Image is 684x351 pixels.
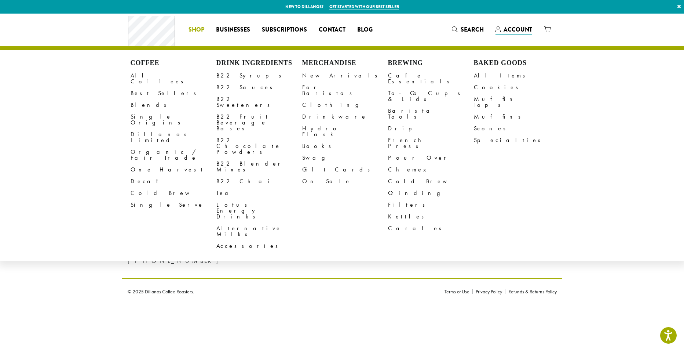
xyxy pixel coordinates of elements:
[302,123,388,140] a: Hydro Flask
[461,25,484,34] span: Search
[216,199,302,222] a: Lotus Energy Drinks
[131,111,216,129] a: Single Origins
[216,175,302,187] a: B22 Chai
[216,187,302,199] a: Tea
[131,99,216,111] a: Blends
[216,111,302,134] a: B22 Fruit Beverage Bases
[302,175,388,187] a: On Sale
[128,289,434,294] p: © 2025 Dillanos Coffee Roasters.
[388,164,474,175] a: Chemex
[131,187,216,199] a: Cold Brew
[388,152,474,164] a: Pour Over
[446,23,490,36] a: Search
[474,123,560,134] a: Scones
[262,25,307,35] span: Subscriptions
[131,70,216,87] a: All Coffees
[472,289,505,294] a: Privacy Policy
[302,111,388,123] a: Drinkware
[189,25,204,35] span: Shop
[302,82,388,99] a: For Baristas
[505,289,557,294] a: Refunds & Returns Policy
[388,187,474,199] a: Grinding
[388,87,474,105] a: To-Go Cups & Lids
[329,4,399,10] a: Get started with our best seller
[388,70,474,87] a: Cafe Essentials
[131,87,216,99] a: Best Sellers
[216,25,250,35] span: Businesses
[216,93,302,111] a: B22 Sweeteners
[183,24,210,36] a: Shop
[216,240,302,252] a: Accessories
[302,140,388,152] a: Books
[131,199,216,211] a: Single Serve
[474,82,560,93] a: Cookies
[388,105,474,123] a: Barista Tools
[131,129,216,146] a: Dillanos Limited
[474,111,560,123] a: Muffins
[357,25,373,35] span: Blog
[302,70,388,82] a: New Arrivals
[388,211,474,222] a: Kettles
[474,134,560,146] a: Specialties
[388,222,474,234] a: Carafes
[131,175,216,187] a: Decaf
[445,289,472,294] a: Terms of Use
[216,158,302,175] a: B22 Blender Mixes
[474,59,560,67] h4: Baked Goods
[388,59,474,67] h4: Brewing
[216,70,302,82] a: B22 Syrups
[131,146,216,164] a: Organic / Fair Trade
[216,222,302,240] a: Alternative Milks
[319,25,345,35] span: Contact
[216,134,302,158] a: B22 Chocolate Powders
[388,123,474,134] a: Drip
[131,164,216,175] a: One Harvest
[302,99,388,111] a: Clothing
[302,59,388,67] h4: Merchandise
[302,164,388,175] a: Gift Cards
[388,175,474,187] a: Cold Brew
[388,199,474,211] a: Filters
[474,93,560,111] a: Muffin Tops
[504,25,532,34] span: Account
[474,70,560,82] a: All Items
[216,82,302,93] a: B22 Sauces
[131,59,216,67] h4: Coffee
[302,152,388,164] a: Swag
[216,59,302,67] h4: Drink Ingredients
[388,134,474,152] a: French Press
